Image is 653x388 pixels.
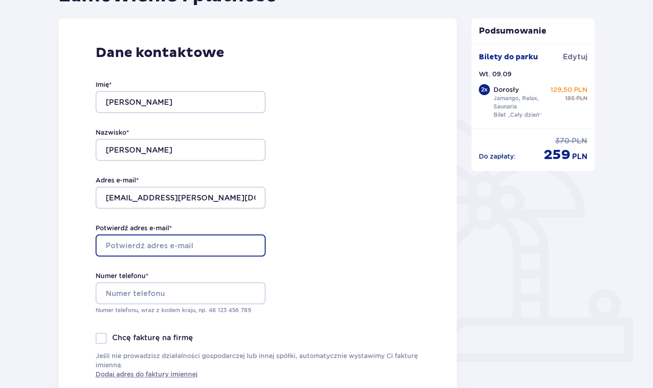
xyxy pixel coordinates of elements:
[112,333,193,343] p: Chcę fakturę na firmę
[565,94,574,103] p: 185
[544,146,570,164] p: 259
[96,187,266,209] input: Adres e-mail
[479,69,511,79] p: Wt. 09.09
[494,94,554,111] p: Jamango, Relax, Saunaria
[479,152,516,161] p: Do zapłaty :
[96,91,266,113] input: Imię
[563,52,587,62] a: Edytuj
[96,370,198,379] a: Dodaj adres do faktury imiennej
[576,94,587,103] p: PLN
[96,139,266,161] input: Nazwisko
[494,85,519,94] p: Dorosły
[96,80,112,89] label: Imię *
[96,234,266,257] input: Potwierdź adres e-mail
[96,282,266,304] input: Numer telefonu
[471,26,595,37] p: Podsumowanie
[96,223,172,233] label: Potwierdź adres e-mail *
[96,44,420,62] p: Dane kontaktowe
[96,176,139,185] label: Adres e-mail *
[555,136,570,146] p: 370
[494,111,542,119] p: Bilet „Cały dzień”
[572,136,587,146] p: PLN
[96,128,129,137] label: Nazwisko *
[96,306,266,314] p: Numer telefonu, wraz z kodem kraju, np. 48 ​123 ​456 ​789
[96,351,420,379] p: Jeśli nie prowadzisz działalności gospodarczej lub innej spółki, automatycznie wystawimy Ci faktu...
[572,152,587,162] p: PLN
[96,271,148,280] label: Numer telefonu *
[479,84,490,95] div: 2 x
[551,85,587,94] p: 129,50 PLN
[479,52,538,62] p: Bilety do parku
